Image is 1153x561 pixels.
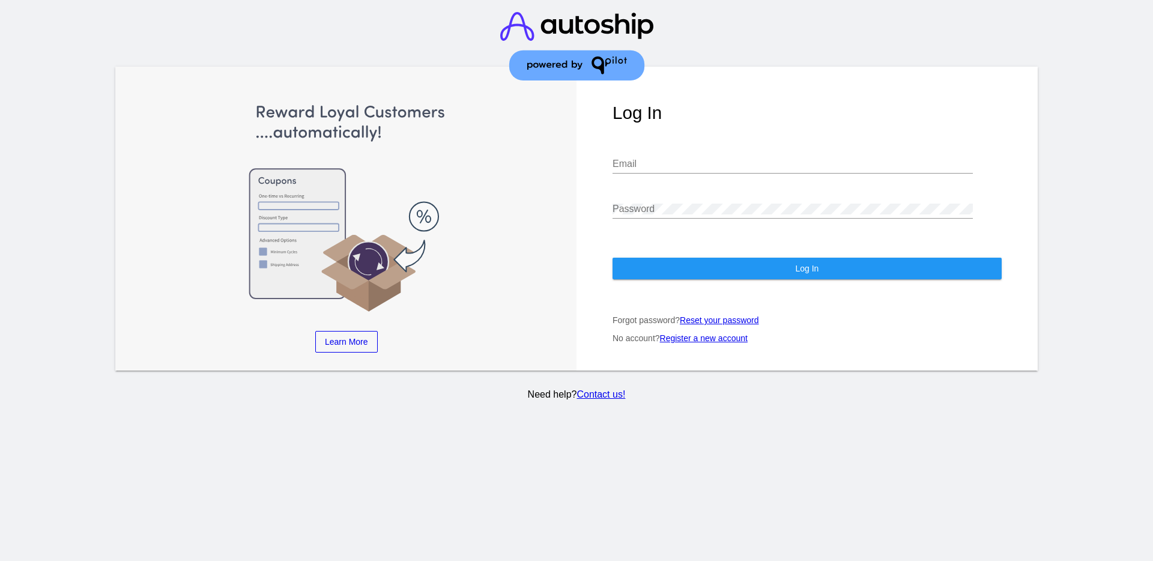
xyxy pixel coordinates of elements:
[152,103,541,313] img: Apply Coupons Automatically to Scheduled Orders with QPilot
[613,333,1002,343] p: No account?
[660,333,748,343] a: Register a new account
[576,389,625,399] a: Contact us!
[613,159,973,169] input: Email
[325,337,368,347] span: Learn More
[315,331,378,353] a: Learn More
[613,315,1002,325] p: Forgot password?
[113,389,1040,400] p: Need help?
[795,264,819,273] span: Log In
[680,315,759,325] a: Reset your password
[613,103,1002,123] h1: Log In
[613,258,1002,279] button: Log In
